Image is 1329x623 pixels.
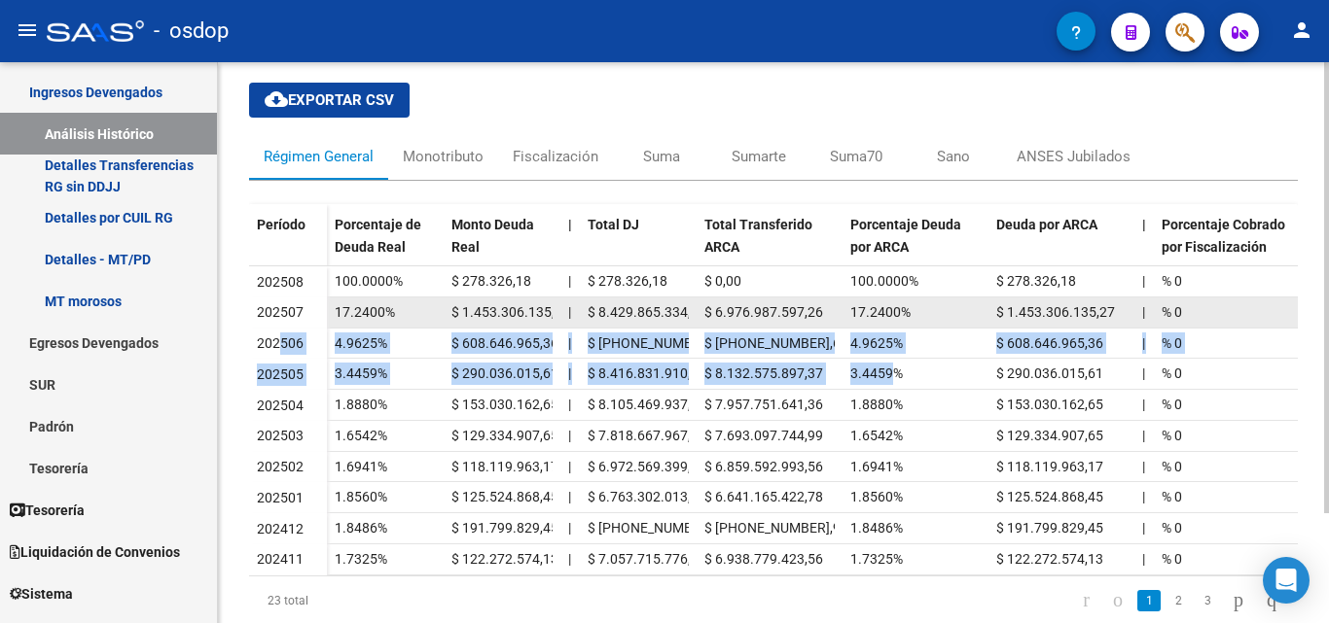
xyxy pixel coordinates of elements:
div: Fiscalización [513,146,598,167]
a: 3 [1196,590,1219,611]
span: % 0 [1162,273,1182,289]
span: % 0 [1162,489,1182,504]
span: $ 1.453.306.135,27 [996,304,1115,320]
span: | [568,428,571,443]
span: Deuda por ARCA [996,217,1097,232]
datatable-header-cell: Total Transferido ARCA [697,204,843,286]
span: 202503 [257,428,304,443]
span: $ 1.453.306.135,27 [451,304,570,320]
div: Suma [643,146,680,167]
span: | [1142,489,1145,504]
span: Porcentaje de Deuda Real [335,217,421,255]
span: $ 0,00 [704,273,741,289]
span: 1.7325% [335,551,387,567]
datatable-header-cell: Período [249,204,327,286]
span: | [1142,304,1145,320]
span: 100.0000% [335,273,403,289]
mat-icon: menu [16,18,39,42]
span: | [1142,365,1145,381]
span: $ 7.818.667.967,20 [588,428,706,443]
span: % 0 [1162,428,1182,443]
span: % 0 [1162,551,1182,567]
span: $ 8.416.831.910,31 [588,365,706,381]
span: 1.8486% [335,520,387,536]
datatable-header-cell: Monto Deuda Real [444,204,560,286]
span: Período [257,217,305,232]
span: Sistema [10,583,73,605]
a: go to last page [1258,590,1285,611]
span: | [568,551,571,567]
span: $ 8.132.575.897,37 [704,365,823,381]
div: ANSES Jubilados [1017,146,1131,167]
datatable-header-cell: | [560,204,580,286]
span: | [1142,520,1145,536]
span: $ 278.326,18 [588,273,667,289]
span: 4.9625% [850,335,903,351]
span: $ 125.524.868,45 [451,489,558,504]
datatable-header-cell: Deuda por ARCA [988,204,1134,286]
span: 202508 [257,274,304,290]
span: 202411 [257,551,304,567]
span: | [568,273,571,289]
span: 17.2400% [850,304,911,320]
span: $ 129.334.907,65 [996,428,1103,443]
span: 1.6941% [850,459,903,474]
a: 1 [1137,590,1161,611]
span: 202505 [257,366,304,382]
span: 1.8880% [335,397,387,412]
span: $ 7.693.097.744,99 [704,428,823,443]
span: $ 129.334.907,65 [451,428,558,443]
span: $ 191.799.829,45 [996,520,1103,536]
span: $ [PHONE_NUMBER],48 [588,520,732,536]
span: Porcentaje Cobrado por Fiscalización [1162,217,1285,255]
span: | [568,520,571,536]
span: $ 8.429.865.334,58 [588,304,706,320]
span: Monto Deuda Real [451,217,534,255]
datatable-header-cell: Total DJ [580,204,697,286]
datatable-header-cell: Porcentaje Cobrado por Fiscalización [1154,204,1300,286]
span: $ 153.030.162,65 [451,397,558,412]
span: $ [PHONE_NUMBER],94 [704,520,848,536]
span: Tesorería [10,500,85,521]
span: 202504 [257,398,304,413]
span: 202506 [257,335,304,351]
span: | [568,304,571,320]
span: | [568,397,571,412]
span: % 0 [1162,397,1182,412]
span: $ 122.272.574,13 [996,551,1103,567]
div: Sano [937,146,970,167]
span: Exportar CSV [265,91,394,109]
a: go to previous page [1104,590,1131,611]
div: Sumarte [732,146,786,167]
div: Monotributo [403,146,484,167]
span: 100.0000% [850,273,918,289]
span: 202502 [257,459,304,474]
li: page 3 [1193,584,1222,617]
mat-icon: cloud_download [265,87,288,111]
span: $ 290.036.015,61 [451,365,558,381]
div: Régimen General [264,146,374,167]
span: % 0 [1162,520,1182,536]
span: Total DJ [588,217,639,232]
span: $ 8.105.469.937,35 [588,397,706,412]
span: 1.6941% [335,459,387,474]
span: $ 191.799.829,45 [451,520,558,536]
span: 3.4459% [335,365,387,381]
span: | [1142,273,1145,289]
span: $ 608.646.965,36 [451,335,558,351]
button: Exportar CSV [249,83,410,118]
span: - osdop [154,10,229,52]
span: $ 153.030.162,65 [996,397,1103,412]
span: 202507 [257,304,304,320]
span: 1.6542% [335,428,387,443]
span: $ 6.859.592.993,56 [704,459,823,474]
span: 4.9625% [335,335,387,351]
a: 2 [1167,590,1190,611]
span: 202501 [257,490,304,505]
span: $ 6.938.779.423,56 [704,551,823,567]
span: % 0 [1162,459,1182,474]
span: | [1142,335,1145,351]
span: $ 122.272.574,13 [451,551,558,567]
span: | [1142,397,1145,412]
span: 202412 [257,521,304,536]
